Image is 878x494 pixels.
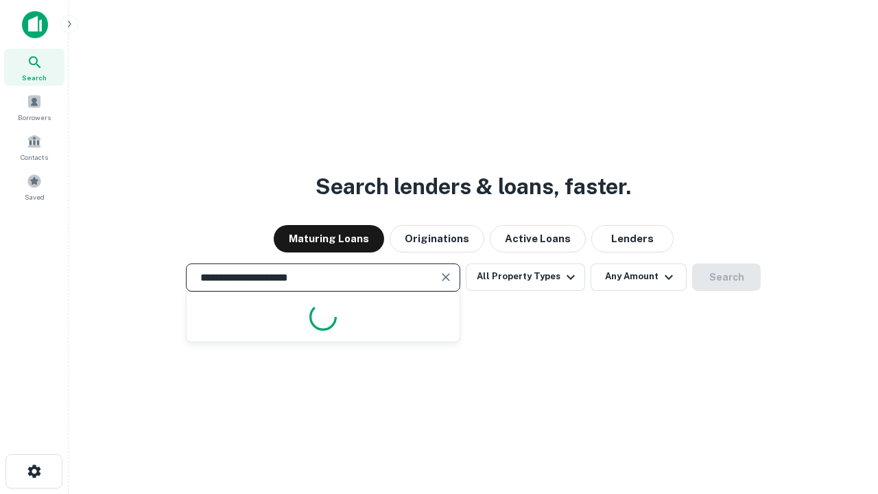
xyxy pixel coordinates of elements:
[25,191,45,202] span: Saved
[809,340,878,406] iframe: Chat Widget
[22,72,47,83] span: Search
[390,225,484,252] button: Originations
[316,170,631,203] h3: Search lenders & loans, faster.
[591,225,674,252] button: Lenders
[591,263,687,291] button: Any Amount
[4,49,64,86] a: Search
[4,168,64,205] a: Saved
[274,225,384,252] button: Maturing Loans
[4,128,64,165] a: Contacts
[436,268,455,287] button: Clear
[22,11,48,38] img: capitalize-icon.png
[4,89,64,126] a: Borrowers
[18,112,51,123] span: Borrowers
[490,225,586,252] button: Active Loans
[466,263,585,291] button: All Property Types
[21,152,48,163] span: Contacts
